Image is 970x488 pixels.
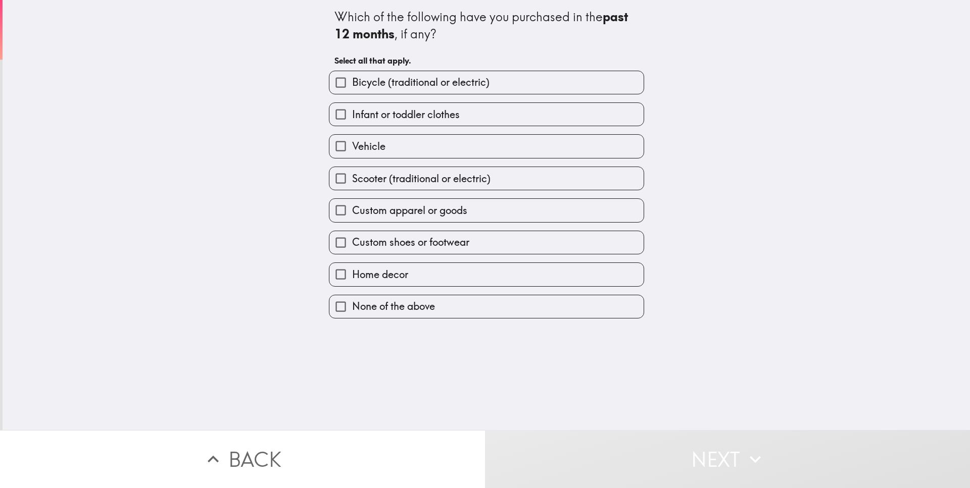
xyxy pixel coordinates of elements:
[329,167,644,190] button: Scooter (traditional or electric)
[329,199,644,222] button: Custom apparel or goods
[329,295,644,318] button: None of the above
[334,55,639,66] h6: Select all that apply.
[352,267,408,282] span: Home decor
[329,71,644,94] button: Bicycle (traditional or electric)
[352,203,467,218] span: Custom apparel or goods
[329,135,644,157] button: Vehicle
[352,107,460,122] span: Infant or toddler clothes
[352,172,491,186] span: Scooter (traditional or electric)
[329,231,644,254] button: Custom shoes or footwear
[334,9,631,41] b: past 12 months
[485,430,970,488] button: Next
[329,263,644,286] button: Home decor
[352,299,435,313] span: None of the above
[329,103,644,126] button: Infant or toddler clothes
[334,9,639,42] div: Which of the following have you purchased in the , if any?
[352,235,469,249] span: Custom shoes or footwear
[352,75,490,89] span: Bicycle (traditional or electric)
[352,139,385,153] span: Vehicle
